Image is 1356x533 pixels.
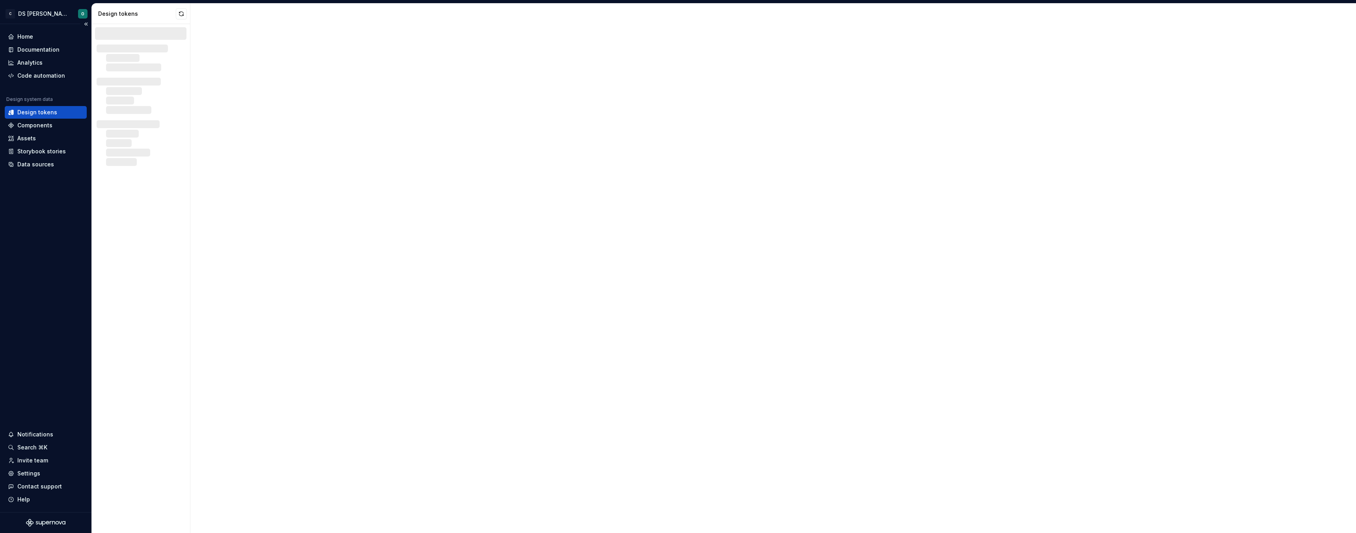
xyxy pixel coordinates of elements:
a: Design tokens [5,106,87,119]
button: Search ⌘K [5,441,87,454]
div: O [81,11,84,17]
div: Storybook stories [17,147,66,155]
div: Assets [17,134,36,142]
button: Contact support [5,480,87,493]
div: Settings [17,470,40,477]
a: Assets [5,132,87,145]
button: CDS [PERSON_NAME]O [2,5,90,22]
div: Search ⌘K [17,444,47,451]
div: C [6,9,15,19]
a: Invite team [5,454,87,467]
a: Code automation [5,69,87,82]
div: Design tokens [17,108,57,116]
a: Storybook stories [5,145,87,158]
a: Components [5,119,87,132]
a: Home [5,30,87,43]
div: DS [PERSON_NAME] [18,10,69,18]
div: Help [17,496,30,503]
div: Components [17,121,52,129]
div: Code automation [17,72,65,80]
div: Design system data [6,96,53,102]
div: Analytics [17,59,43,67]
div: Documentation [17,46,60,54]
div: Data sources [17,160,54,168]
a: Analytics [5,56,87,69]
a: Settings [5,467,87,480]
button: Collapse sidebar [80,19,91,30]
button: Notifications [5,428,87,441]
div: Notifications [17,430,53,438]
div: Contact support [17,483,62,490]
div: Home [17,33,33,41]
div: Invite team [17,457,48,464]
a: Data sources [5,158,87,171]
a: Documentation [5,43,87,56]
button: Help [5,493,87,506]
div: Design tokens [98,10,176,18]
svg: Supernova Logo [26,519,65,527]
